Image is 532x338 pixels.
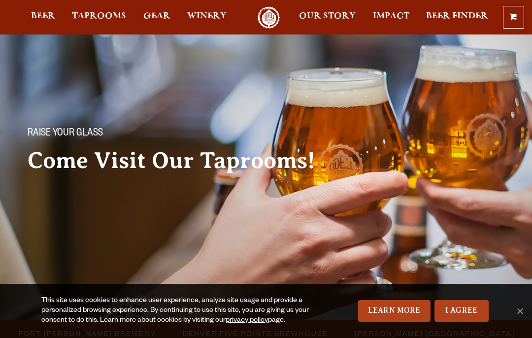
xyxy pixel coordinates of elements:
[41,296,331,326] div: This site uses cookies to enhance user experience, analyze site usage and provide a personalized ...
[434,300,489,322] a: I Agree
[515,306,525,316] span: No
[28,128,103,140] span: Raise your glass
[293,6,362,29] a: Our Story
[28,148,335,173] h2: Come Visit Our Taprooms!
[299,12,356,20] span: Our Story
[66,6,133,29] a: Taprooms
[420,6,495,29] a: Beer Finder
[366,6,416,29] a: Impact
[250,6,287,29] a: Odell Home
[373,12,409,20] span: Impact
[358,300,431,322] a: Learn More
[25,6,62,29] a: Beer
[226,317,268,325] a: privacy policy
[137,6,177,29] a: Gear
[72,12,126,20] span: Taprooms
[181,6,233,29] a: Winery
[143,12,170,20] span: Gear
[31,12,55,20] span: Beer
[426,12,488,20] span: Beer Finder
[187,12,227,20] span: Winery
